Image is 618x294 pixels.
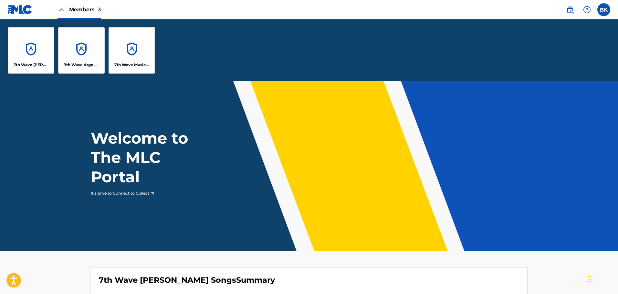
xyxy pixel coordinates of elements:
[91,190,203,196] p: It's time to Connect to Collect™!
[58,6,65,14] img: Close
[581,3,593,16] div: Help
[586,263,618,294] iframe: Chat Widget
[109,27,155,74] a: Accounts7th Wave Music Publishing
[564,3,577,16] a: Public Search
[8,5,33,14] img: MLC Logo
[58,27,105,74] a: Accounts7th Wave Argo Vela Songs
[14,62,49,68] p: 7th Wave Argo Carina Songs
[91,128,212,187] h1: Welcome to The MLC Portal
[597,3,610,16] div: User Menu
[98,6,101,13] span: 3
[566,6,574,14] img: search
[600,193,618,245] iframe: Resource Center
[114,62,150,68] p: 7th Wave Music Publishing
[69,6,101,13] span: Members
[588,269,592,289] div: Drag
[583,6,591,14] img: help
[64,62,99,68] p: 7th Wave Argo Vela Songs
[8,27,54,74] a: Accounts7th Wave [PERSON_NAME] Songs
[99,275,275,285] h4: 7th Wave Argo Carina Songs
